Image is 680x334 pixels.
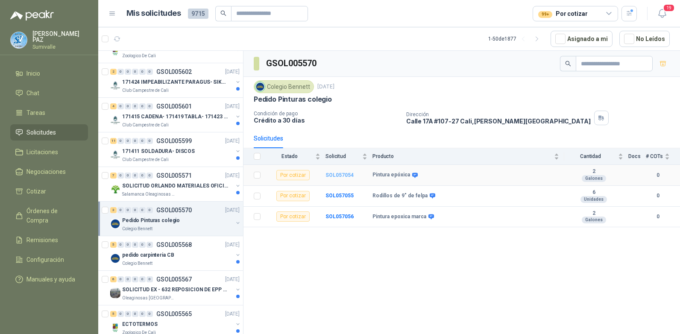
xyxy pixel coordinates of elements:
p: Oleaginosas [GEOGRAPHIC_DATA][PERSON_NAME] [122,295,176,302]
img: Company Logo [110,115,120,125]
div: 0 [132,69,138,75]
p: GSOL005570 [156,207,192,213]
p: Pedido Pinturas colegio [122,217,180,225]
button: Asignado a mi [551,31,613,47]
a: SOL057054 [325,172,354,178]
div: 0 [132,276,138,282]
p: GSOL005568 [156,242,192,248]
b: 2 [564,168,623,175]
p: 171424 IMPEABILIZANTE PARAGUS- SIKALASTIC [122,78,229,86]
div: 0 [147,103,153,109]
span: Solicitud [325,153,361,159]
p: Club Campestre de Cali [122,87,169,94]
div: 0 [117,138,124,144]
a: 4 0 0 0 0 0 GSOL005601[DATE] Company Logo171415 CADENA- 171419 TABLA- 171423 VARILLAClub Campestr... [110,101,241,129]
img: Company Logo [110,46,120,56]
a: Tareas [10,105,88,121]
span: # COTs [646,153,663,159]
button: 19 [654,6,670,21]
th: Producto [372,148,564,165]
a: SOL057055 [325,193,354,199]
div: 11 [110,138,117,144]
div: 0 [139,173,146,179]
p: Club Campestre de Cali [122,156,169,163]
h3: GSOL005570 [266,57,318,70]
div: Por cotizar [276,191,310,201]
p: Club Campestre de Cali [122,122,169,129]
p: GSOL005571 [156,173,192,179]
div: 2 [110,69,117,75]
div: 0 [132,103,138,109]
div: 0 [139,311,146,317]
span: Chat [26,88,39,98]
div: 0 [139,69,146,75]
p: GSOL005602 [156,69,192,75]
span: Configuración [26,255,64,264]
a: Manuales y ayuda [10,271,88,287]
a: Órdenes de Compra [10,203,88,229]
a: SOL057056 [325,214,354,220]
img: Company Logo [110,80,120,91]
span: Remisiones [26,235,58,245]
img: Company Logo [110,253,120,264]
b: 0 [646,192,670,200]
div: 5 [110,311,117,317]
div: 0 [132,173,138,179]
a: 5 0 0 0 0 0 GSOL005568[DATE] Company Logopedido carpinteria CBColegio Bennett [110,240,241,267]
button: No Leídos [619,31,670,47]
div: 7 [110,173,117,179]
th: Cantidad [564,148,628,165]
span: Manuales y ayuda [26,275,75,284]
div: 0 [147,173,153,179]
a: 2 0 0 0 0 0 GSOL005602[DATE] Company Logo171424 IMPEABILIZANTE PARAGUS- SIKALASTICClub Campestre ... [110,67,241,94]
div: 0 [117,242,124,248]
p: [DATE] [225,68,240,76]
img: Company Logo [110,184,120,194]
img: Company Logo [110,288,120,298]
span: Cantidad [564,153,616,159]
b: Pintura epoxica marca [372,214,426,220]
span: Cotizar [26,187,46,196]
p: Calle 17A #107-27 Cali , [PERSON_NAME][GEOGRAPHIC_DATA] [406,117,591,125]
a: Remisiones [10,232,88,248]
span: search [565,61,571,67]
img: Company Logo [11,32,27,48]
a: 6 0 0 0 0 0 GSOL005567[DATE] Company LogoSOLICITUD EX - 632 REPOSICION DE EPP #2Oleaginosas [GEOG... [110,274,241,302]
a: 11 0 0 0 0 0 GSOL005599[DATE] Company Logo171411 SOLDADURA- DISCOSClub Campestre de Cali [110,136,241,163]
p: Colegio Bennett [122,226,152,232]
span: Inicio [26,69,40,78]
th: Docs [628,148,646,165]
div: 0 [117,207,124,213]
div: 0 [139,103,146,109]
a: Licitaciones [10,144,88,160]
div: 99+ [538,11,552,18]
span: 9715 [188,9,208,19]
img: Company Logo [255,82,265,91]
div: 0 [125,207,131,213]
b: 0 [646,213,670,221]
span: Tareas [26,108,45,117]
div: 0 [147,276,153,282]
div: 3 [110,207,117,213]
div: 0 [139,242,146,248]
p: Colegio Bennett [122,260,152,267]
p: GSOL005601 [156,103,192,109]
div: 0 [125,311,131,317]
a: Configuración [10,252,88,268]
b: 6 [564,189,623,196]
div: Solicitudes [254,134,283,143]
div: Por cotizar [276,170,310,180]
div: 4 [110,103,117,109]
div: 0 [125,103,131,109]
span: search [220,10,226,16]
p: Salamanca Oleaginosas SAS [122,191,176,198]
a: Solicitudes [10,124,88,141]
p: GSOL005599 [156,138,192,144]
div: 0 [147,311,153,317]
div: 0 [117,276,124,282]
div: Galones [582,217,606,223]
div: 0 [147,138,153,144]
th: Solicitud [325,148,372,165]
a: 3 0 0 0 0 0 GSOL005570[DATE] Company LogoPedido Pinturas colegioColegio Bennett [110,205,241,232]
